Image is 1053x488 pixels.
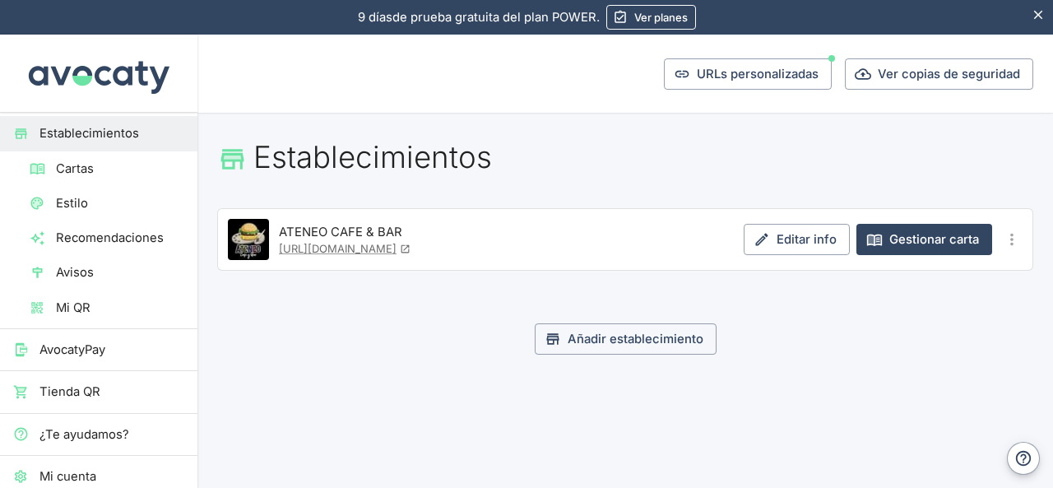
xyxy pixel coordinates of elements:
span: AvocatyPay [39,341,184,359]
span: Tienda QR [39,383,184,401]
a: Gestionar carta [856,224,992,255]
p: de prueba gratuita del plan POWER. [358,8,600,26]
a: Editar info [744,224,850,255]
span: Avisos [56,263,184,281]
a: Editar establecimiento [228,219,269,260]
span: Cartas [56,160,184,178]
button: Añadir establecimiento [535,323,717,355]
span: ¿Te ayudamos? [39,425,184,444]
button: Ayuda y contacto [1007,442,1040,475]
button: Esconder aviso [1024,1,1053,30]
h1: Establecimientos [217,139,1033,175]
p: ATENEO CAFE & BAR [279,223,411,241]
span: Establecimientos [39,124,184,142]
a: [URL][DOMAIN_NAME] [279,242,411,255]
span: 9 días [358,10,392,25]
span: Mi cuenta [39,467,184,486]
button: Más opciones [999,226,1025,253]
button: Ver copias de seguridad [845,58,1033,90]
a: Ver planes [606,5,696,30]
img: Thumbnail [228,219,269,260]
span: Recomendaciones [56,229,184,247]
span: Mi QR [56,299,184,317]
span: Estilo [56,194,184,212]
img: Avocaty [25,35,173,112]
button: URLs personalizadas [664,58,832,90]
